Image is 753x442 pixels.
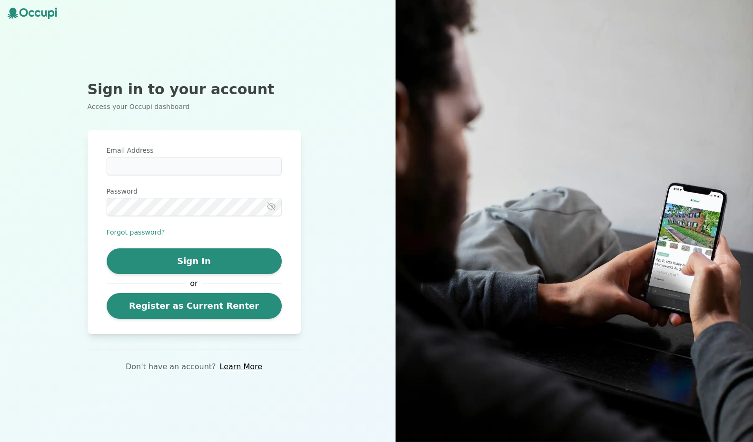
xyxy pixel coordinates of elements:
[126,361,216,373] p: Don't have an account?
[107,293,282,319] a: Register as Current Renter
[220,361,262,373] a: Learn More
[88,102,301,111] p: Access your Occupi dashboard
[186,278,203,289] span: or
[107,227,165,237] button: Forgot password?
[107,248,282,274] button: Sign In
[88,81,301,98] h2: Sign in to your account
[107,146,282,155] label: Email Address
[107,187,282,196] label: Password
